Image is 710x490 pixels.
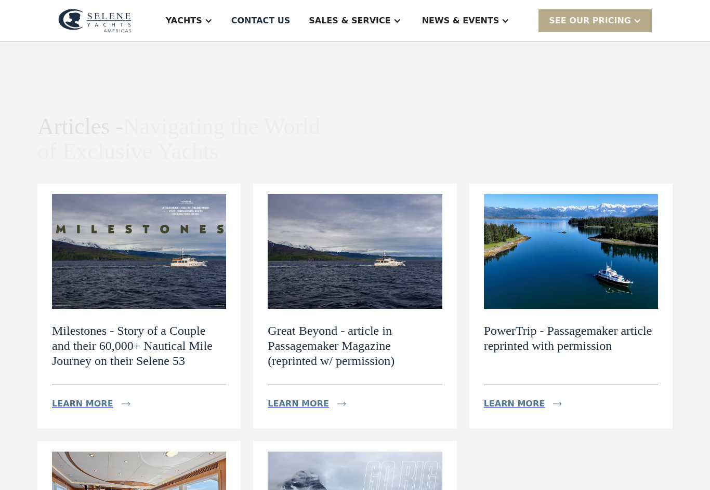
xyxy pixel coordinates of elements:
div: Learn more [52,398,113,410]
img: logo [58,9,132,33]
a: Learn moreicon [268,393,359,414]
div: Contact US [231,15,291,27]
img: icon [122,402,130,406]
div: SEE Our Pricing [538,9,652,32]
img: icon [553,402,562,406]
h2: Great Beyond - article in Passagemaker Magazine (reprinted w/ permission) [268,323,442,368]
span: Navigating the World of Exclusive Yachts [37,114,320,164]
a: Learn moreicon [52,393,143,414]
div: Learn more [268,398,329,410]
h2: Milestones - Story of a Couple and their 60,000+ Nautical Mile Journey on their Selene 53 [52,323,226,368]
div: Learn more [484,398,545,410]
div: Sales & Service [309,15,390,27]
h1: Articles - [37,114,338,165]
img: icon [337,402,346,406]
h2: PowerTrip - Passagemaker article reprinted with permission [484,323,658,353]
div: SEE Our Pricing [549,15,631,27]
a: Learn moreicon [484,393,575,414]
div: Yachts [166,15,202,27]
div: News & EVENTS [422,15,499,27]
